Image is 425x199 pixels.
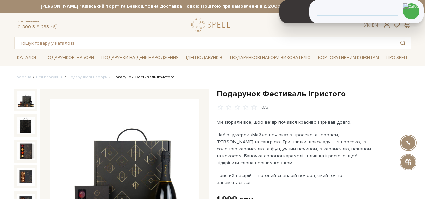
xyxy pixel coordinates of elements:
img: Подарунок Фестиваль ігристого [17,91,35,109]
img: Подарунок Фестиваль ігристого [17,142,35,160]
div: 0/5 [261,104,268,111]
a: En [372,22,378,28]
a: Вся продукція [36,74,63,80]
a: 0 800 319 233 [18,24,49,30]
div: Ук [364,22,378,28]
a: Про Spell [384,53,411,63]
li: Подарунок Фестиваль ігристого [108,74,175,80]
a: Подарунки на День народження [99,53,181,63]
h1: Подарунок Фестиваль ігристого [217,89,411,99]
button: Пошук товару у каталозі [395,37,411,49]
p: Набір цукерок «Майже вечірка» з просеко, аперолем, [PERSON_NAME] та сангрією. Три плитки шоколаду... [217,131,374,166]
a: Подарункові набори [42,53,97,63]
strong: [PERSON_NAME] "Київський торт" та Безкоштовна доставка Новою Поштою при замовленні від 2000 гриве... [14,3,411,9]
p: Ми зібрали все, щоб вечір почався красиво і тривав довго. [217,119,374,126]
img: Подарунок Фестиваль ігристого [17,168,35,186]
p: Ігристий настрій — готовий сценарій вечора, який точно запамʼятається. [217,172,374,186]
span: Консультація: [18,19,57,24]
a: logo [191,18,233,32]
a: Корпоративним клієнтам [315,52,382,63]
a: Подарункові набори вихователю [227,52,313,63]
span: | [370,22,371,28]
input: Пошук товару у каталозі [15,37,395,49]
img: Подарунок Фестиваль ігристого [17,117,35,134]
a: Каталог [14,53,40,63]
a: telegram [51,24,57,30]
a: Головна [14,74,31,80]
a: Ідеї подарунків [183,53,225,63]
a: Подарункові набори [68,74,108,80]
